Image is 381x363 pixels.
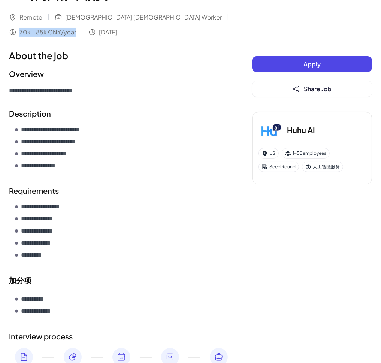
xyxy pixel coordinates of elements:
span: Apply [303,60,321,68]
h2: Requirements [9,185,237,196]
h2: Description [9,108,237,119]
span: 70k - 85k CNY/year [19,28,76,37]
h2: Overview [9,68,237,79]
img: Hu [258,118,282,142]
h2: Interview process [9,331,237,342]
h3: Huhu AI [287,124,315,136]
span: [DEMOGRAPHIC_DATA] [DEMOGRAPHIC_DATA] Worker [65,13,222,22]
div: Seed Round [258,162,299,172]
div: 1-50 employees [282,148,330,159]
button: Apply [252,56,372,72]
span: Share Job [304,85,332,93]
span: [DATE] [99,28,117,37]
span: Remote [19,13,42,22]
h1: About the job [9,49,237,62]
button: Share Job [252,81,372,97]
div: 人工智能服务 [302,162,343,172]
div: 加分项 [9,274,237,286]
div: US [258,148,279,159]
